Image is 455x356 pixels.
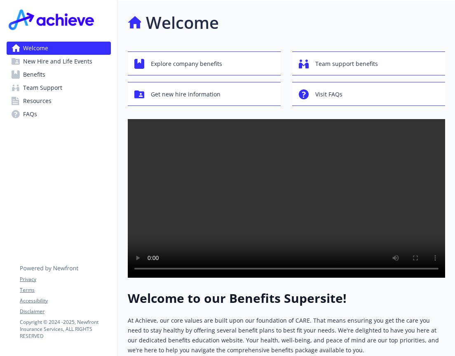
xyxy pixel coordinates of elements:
span: Benefits [23,68,45,81]
button: Team support benefits [292,52,445,75]
span: New Hire and Life Events [23,55,92,68]
h1: Welcome to our Benefits Supersite! [128,291,445,306]
a: Team Support [7,81,111,94]
span: Resources [23,94,52,108]
a: Welcome [7,42,111,55]
p: Copyright © 2024 - 2025 , Newfront Insurance Services, ALL RIGHTS RESERVED [20,319,110,340]
a: Benefits [7,68,111,81]
a: Accessibility [20,297,110,304]
a: Disclaimer [20,308,110,315]
button: Visit FAQs [292,82,445,106]
span: Get new hire information [151,87,220,102]
span: FAQs [23,108,37,121]
a: Terms [20,286,110,294]
button: Get new hire information [128,82,281,106]
span: Welcome [23,42,48,55]
h1: Welcome [146,10,219,35]
a: Resources [7,94,111,108]
button: Explore company benefits [128,52,281,75]
span: Visit FAQs [315,87,342,102]
a: New Hire and Life Events [7,55,111,68]
span: Team Support [23,81,62,94]
p: At Achieve, our core values are built upon our foundation of CARE. That means ensuring you get th... [128,316,445,355]
a: Privacy [20,276,110,283]
span: Explore company benefits [151,56,222,72]
a: FAQs [7,108,111,121]
span: Team support benefits [315,56,378,72]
